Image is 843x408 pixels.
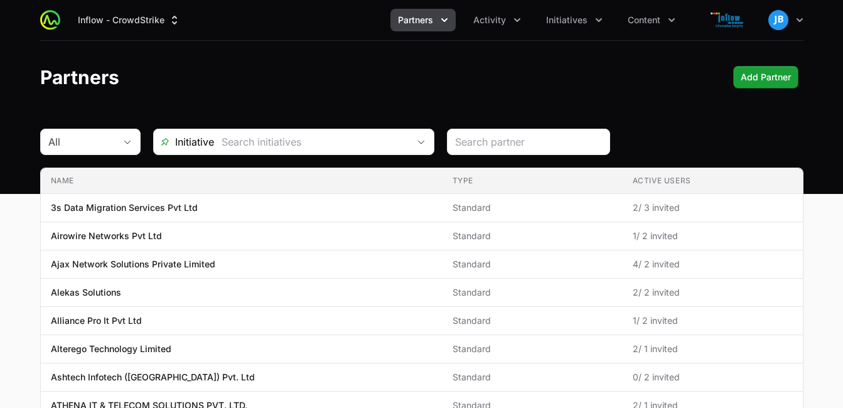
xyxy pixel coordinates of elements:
[539,9,610,31] button: Initiatives
[453,201,613,214] span: Standard
[70,9,188,31] div: Supplier switch menu
[633,258,793,271] span: 4 / 2 invited
[623,168,803,194] th: Active Users
[633,230,793,242] span: 1 / 2 invited
[466,9,529,31] div: Activity menu
[51,258,215,271] p: Ajax Network Solutions Private Limited
[539,9,610,31] div: Initiatives menu
[453,371,613,384] span: Standard
[768,10,788,30] img: Jimish Bhavsar
[698,8,758,33] img: Inflow
[70,9,188,31] button: Inflow - CrowdStrike
[48,134,115,149] div: All
[633,343,793,355] span: 2 / 1 invited
[51,343,171,355] p: Alterego Technology Limited
[154,134,214,149] span: Initiative
[453,230,613,242] span: Standard
[41,168,443,194] th: Name
[733,66,798,89] div: Primary actions
[453,286,613,299] span: Standard
[51,230,162,242] p: Airowire Networks Pvt Ltd
[443,168,623,194] th: Type
[466,9,529,31] button: Activity
[398,14,433,26] span: Partners
[620,9,683,31] div: Content menu
[60,9,683,31] div: Main navigation
[41,129,140,154] button: All
[546,14,588,26] span: Initiatives
[51,314,142,327] p: Alliance Pro It Pvt Ltd
[40,66,119,89] h1: Partners
[633,371,793,384] span: 0 / 2 invited
[51,371,255,384] p: Ashtech Infotech ([GEOGRAPHIC_DATA]) Pvt. Ltd
[390,9,456,31] div: Partners menu
[214,129,409,154] input: Search initiatives
[390,9,456,31] button: Partners
[453,258,613,271] span: Standard
[620,9,683,31] button: Content
[633,286,793,299] span: 2 / 2 invited
[628,14,660,26] span: Content
[51,201,198,214] p: 3s Data Migration Services Pvt Ltd
[409,129,434,154] div: Open
[453,314,613,327] span: Standard
[455,134,602,149] input: Search partner
[40,10,60,30] img: ActivitySource
[633,314,793,327] span: 1 / 2 invited
[741,70,791,85] span: Add Partner
[51,286,121,299] p: Alekas Solutions
[473,14,506,26] span: Activity
[733,66,798,89] button: Add Partner
[453,343,613,355] span: Standard
[633,201,793,214] span: 2 / 3 invited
